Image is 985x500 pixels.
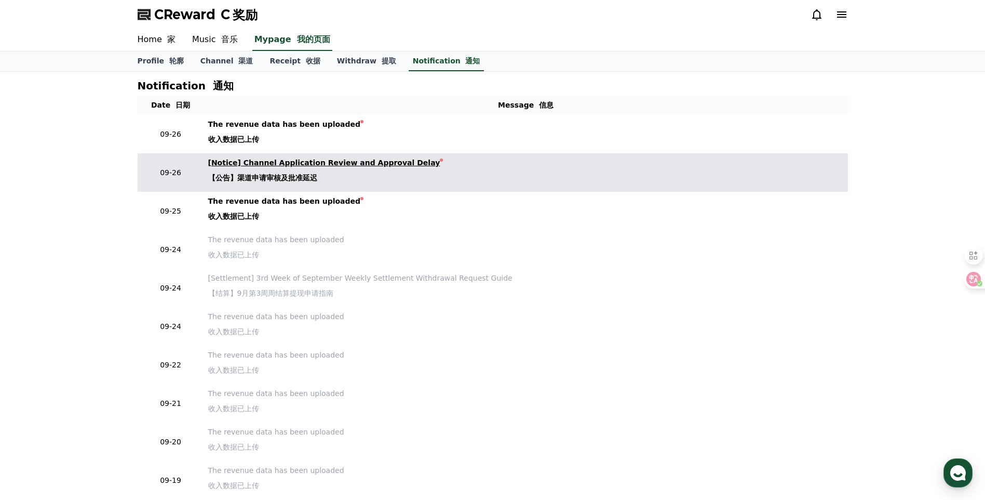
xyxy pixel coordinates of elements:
p: 09-21 [142,398,200,409]
p: 09-22 [142,360,200,371]
p: The revenue data has been uploaded [208,427,844,457]
p: The revenue data has been uploaded [208,234,844,265]
span: Home [26,345,45,353]
h4: Notification [138,80,234,91]
p: The revenue data has been uploaded [208,350,844,380]
font: 收入数据已上传 [208,404,259,413]
font: 渠道 [238,57,253,65]
font: 音乐 [221,34,238,44]
a: CReward C 奖励 [138,6,258,23]
th: Date [138,96,204,115]
font: 收入数据已上传 [208,251,259,259]
span: CReward [154,6,258,23]
span: Messages [86,346,117,354]
a: Home 家 [129,29,184,51]
a: Profile 轮廓 [129,51,192,71]
font: 收入数据已上传 [208,135,259,143]
font: 通知 [213,80,234,92]
font: 收入数据已上传 [208,327,259,336]
div: The revenue data has been uploaded [208,119,361,149]
p: 09-19 [142,475,200,486]
font: 【公告】渠道申请审核及批准延迟 [208,174,317,182]
a: The revenue data has been uploaded收入数据已上传 [208,311,844,341]
font: 家 [167,34,176,44]
font: C 奖励 [221,7,258,22]
a: The revenue data has been uploaded收入数据已上传 [208,196,844,226]
div: The revenue data has been uploaded [208,196,361,226]
font: 轮廓 [169,57,184,65]
font: 收入数据已上传 [208,212,259,220]
a: Receipt 收据 [261,51,328,71]
a: Music 音乐 [184,29,246,51]
font: 通知 [465,57,480,65]
a: The revenue data has been uploaded收入数据已上传 [208,427,844,457]
font: 信息 [539,101,554,109]
th: Message [204,96,848,115]
a: The revenue data has been uploaded收入数据已上传 [208,119,844,149]
p: 09-26 [142,129,200,140]
a: The revenue data has been uploaded收入数据已上传 [208,465,844,495]
font: 收据 [306,57,320,65]
font: 【结算】9月第3周周结算提现申请指南 [208,289,334,297]
a: Settings [134,330,199,356]
font: 我的页面 [297,34,330,44]
font: 收入数据已上传 [208,443,259,451]
p: 09-24 [142,283,200,294]
a: Mypage 我的页面 [252,29,332,51]
a: The revenue data has been uploaded收入数据已上传 [208,388,844,418]
a: The revenue data has been uploaded收入数据已上传 [208,350,844,380]
font: 提取 [382,57,396,65]
a: Channel 渠道 [192,51,262,71]
a: [Notice] Channel Application Review and Approval Delay【公告】渠道申请审核及批准延迟 [208,157,844,188]
div: [Notice] Channel Application Review and Approval Delay [208,157,440,188]
a: [Settlement] 3rd Week of September Weekly Settlement Withdrawal Request Guide【结算】9月第3周周结算提现申请指南 [208,273,844,303]
p: The revenue data has been uploaded [208,465,844,495]
p: The revenue data has been uploaded [208,311,844,341]
a: The revenue data has been uploaded收入数据已上传 [208,234,844,265]
p: 09-25 [142,206,200,217]
span: Settings [154,345,179,353]
font: 收入数据已上传 [208,481,259,490]
font: 收入数据已上传 [208,366,259,374]
a: Withdraw 提取 [329,51,404,71]
p: 09-20 [142,437,200,448]
font: 日期 [176,101,190,109]
a: Home [3,330,69,356]
p: [Settlement] 3rd Week of September Weekly Settlement Withdrawal Request Guide [208,273,844,303]
p: The revenue data has been uploaded [208,388,844,418]
a: Messages [69,330,134,356]
p: 09-26 [142,167,200,178]
p: 09-24 [142,321,200,332]
p: 09-24 [142,244,200,255]
a: Notification 通知 [409,51,484,71]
